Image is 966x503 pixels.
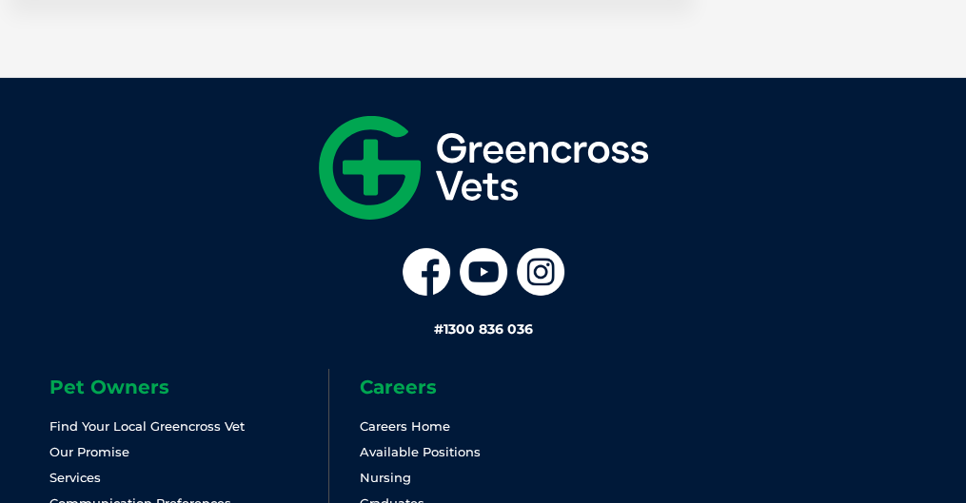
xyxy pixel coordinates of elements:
a: Available Positions [360,444,481,459]
a: Careers Home [360,418,450,434]
span: # [434,320,444,338]
h6: Careers [360,377,638,397]
a: Services [49,470,101,485]
a: Our Promise [49,444,129,459]
a: Nursing [360,470,411,485]
a: #1300 836 036 [434,320,533,338]
h6: Pet Owners [49,377,328,397]
a: Find Your Local Greencross Vet [49,418,245,434]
